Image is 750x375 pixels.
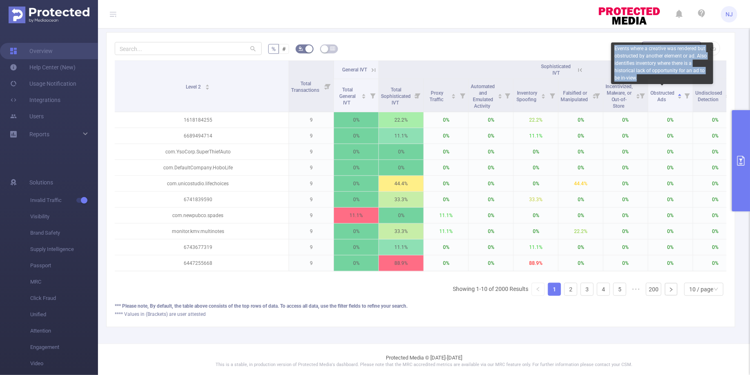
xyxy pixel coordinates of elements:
p: 0% [693,192,738,207]
span: Unified [30,306,98,323]
p: 9 [289,128,334,144]
i: icon: caret-up [678,93,682,95]
li: Next Page [665,283,678,296]
p: 0% [424,192,468,207]
p: 0% [469,240,513,255]
p: 0% [424,160,468,175]
span: # [282,46,286,52]
i: icon: caret-up [636,93,641,95]
span: Total Transactions [291,81,320,93]
div: Sort [725,93,730,98]
p: 0% [603,144,648,160]
span: Invalid Traffic [30,192,98,209]
span: Obstructed Ads [650,90,674,102]
p: 11.1% [424,224,468,239]
p: 0% [424,255,468,271]
p: 0% [603,192,648,207]
p: 0% [693,255,738,271]
span: Sophisticated IVT [541,64,571,76]
div: Sort [636,93,641,98]
a: Usage Notification [10,75,76,92]
p: 0% [424,176,468,191]
span: Click Fraud [30,290,98,306]
div: Sort [677,93,682,98]
p: 0% [334,240,378,255]
p: 0% [603,176,648,191]
p: 9 [289,144,334,160]
p: 9 [289,160,334,175]
i: icon: bg-colors [298,46,303,51]
i: icon: left [536,287,541,292]
i: icon: down [714,287,719,293]
p: 0% [469,192,513,207]
p: 0% [469,208,513,223]
span: Solutions [29,174,53,191]
p: 0% [469,224,513,239]
p: 0% [603,224,648,239]
li: 5 [613,283,626,296]
div: Sort [498,93,503,98]
p: 0% [559,144,603,160]
p: 0% [693,112,738,128]
p: 0% [334,112,378,128]
p: 6689494714 [107,128,289,144]
a: Reports [29,126,49,142]
p: 0% [469,144,513,160]
p: 0% [648,112,693,128]
p: 11.1% [514,128,558,144]
p: 33.3% [379,192,423,207]
p: 6741839590 [107,192,289,207]
i: icon: caret-down [362,95,366,98]
div: Events where a creative was rendered but obstructed by another element or ad. Also identifies inv... [611,42,713,84]
p: 0% [648,192,693,207]
span: Total General IVT [339,87,356,106]
p: 0% [603,160,648,175]
p: com.DefaultCompany.HoboLife [107,160,289,175]
i: icon: caret-down [678,95,682,98]
p: 0% [603,112,648,128]
p: 0% [559,160,603,175]
p: 0% [334,224,378,239]
li: 200 [646,283,661,296]
li: 4 [597,283,610,296]
p: 0% [514,160,558,175]
p: 22.2% [514,112,558,128]
p: 22.2% [559,224,603,239]
p: 0% [379,144,423,160]
p: 0% [469,176,513,191]
p: 44.4% [379,176,423,191]
p: 0% [693,208,738,223]
p: 88.9% [514,255,558,271]
p: 0% [693,160,738,175]
p: 11.1% [379,240,423,255]
p: 0% [693,240,738,255]
span: Visibility [30,209,98,225]
p: 0% [693,224,738,239]
span: ••• [630,283,643,296]
p: 9 [289,224,334,239]
i: icon: caret-up [541,93,546,95]
p: 0% [469,255,513,271]
p: 0% [424,128,468,144]
div: Sort [205,83,210,88]
p: 1618184255 [107,112,289,128]
span: Falsified or Manipulated [561,90,589,102]
span: % [272,46,276,52]
i: icon: caret-up [205,83,210,86]
p: 9 [289,240,334,255]
span: Engagement [30,339,98,355]
li: Previous Page [532,283,545,296]
p: 88.9% [379,255,423,271]
p: 9 [289,208,334,223]
li: 2 [564,283,577,296]
p: 0% [648,128,693,144]
p: 0% [334,176,378,191]
p: 0% [648,176,693,191]
span: Reports [29,131,49,138]
p: 0% [693,128,738,144]
span: Automated and Emulated Activity [471,84,495,109]
p: 0% [603,128,648,144]
p: 0% [379,208,423,223]
p: 0% [424,112,468,128]
p: 0% [334,144,378,160]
